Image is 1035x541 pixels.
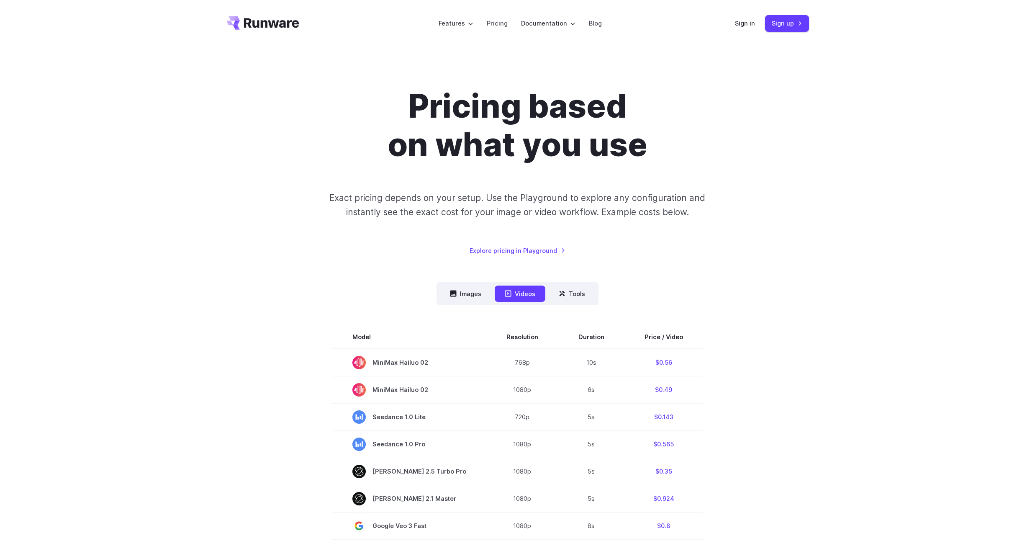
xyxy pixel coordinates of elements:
[549,286,595,302] button: Tools
[352,438,466,451] span: Seedance 1.0 Pro
[332,325,486,349] th: Model
[624,349,703,376] td: $0.56
[521,18,575,28] label: Documentation
[486,403,558,430] td: 720p
[486,325,558,349] th: Resolution
[352,383,466,397] span: MiniMax Hailuo 02
[352,519,466,533] span: Google Veo 3 Fast
[486,458,558,485] td: 1080p
[624,430,703,458] td: $0.565
[735,18,755,28] a: Sign in
[486,430,558,458] td: 1080p
[487,18,508,28] a: Pricing
[589,18,602,28] a: Blog
[765,15,809,31] a: Sign up
[558,376,624,403] td: 6s
[558,403,624,430] td: 5s
[558,485,624,512] td: 5s
[624,512,703,539] td: $0.8
[558,430,624,458] td: 5s
[352,465,466,478] span: [PERSON_NAME] 2.5 Turbo Pro
[439,18,473,28] label: Features
[558,349,624,376] td: 10s
[352,356,466,369] span: MiniMax Hailuo 02
[285,87,751,164] h1: Pricing based on what you use
[440,286,491,302] button: Images
[226,16,299,30] a: Go to /
[558,458,624,485] td: 5s
[486,512,558,539] td: 1080p
[624,458,703,485] td: $0.35
[624,485,703,512] td: $0.924
[313,191,721,219] p: Exact pricing depends on your setup. Use the Playground to explore any configuration and instantl...
[352,492,466,505] span: [PERSON_NAME] 2.1 Master
[558,325,624,349] th: Duration
[495,286,545,302] button: Videos
[470,246,565,255] a: Explore pricing in Playground
[624,376,703,403] td: $0.49
[486,349,558,376] td: 768p
[486,376,558,403] td: 1080p
[558,512,624,539] td: 8s
[624,403,703,430] td: $0.143
[486,485,558,512] td: 1080p
[624,325,703,349] th: Price / Video
[352,410,466,424] span: Seedance 1.0 Lite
